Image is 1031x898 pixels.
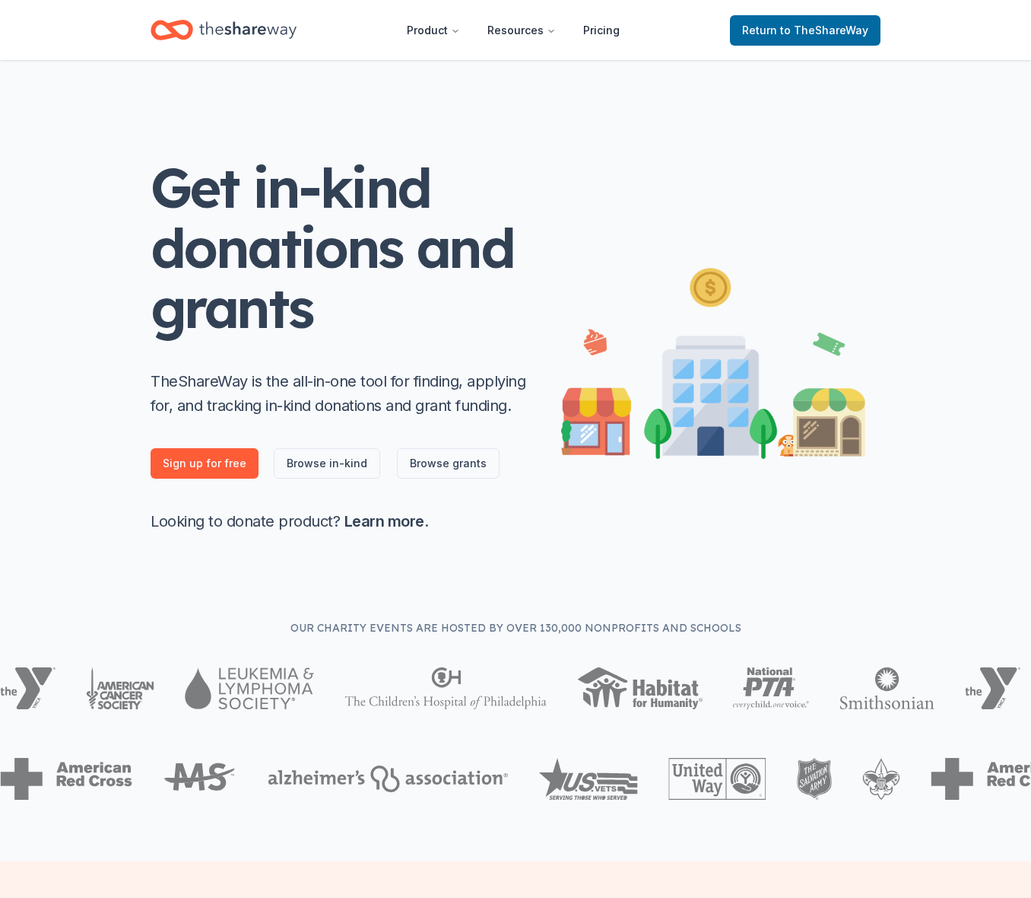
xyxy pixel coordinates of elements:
[344,512,424,530] a: Learn more
[561,262,865,459] img: Illustration for landing page
[475,15,568,46] button: Resources
[151,158,531,339] h1: Get in-kind donations and grants
[185,667,313,709] img: Leukemia & Lymphoma Society
[780,24,868,37] span: to TheShareWay
[86,667,155,709] img: American Cancer Society
[965,667,1020,709] img: YMCA
[839,667,934,709] img: Smithsonian
[733,667,810,709] img: National PTA
[742,21,868,40] span: Return
[163,758,237,800] img: MS
[395,15,472,46] button: Product
[344,667,547,709] img: The Children's Hospital of Philadelphia
[538,758,638,800] img: US Vets
[151,509,531,533] p: Looking to donate product? .
[268,766,508,792] img: Alzheimers Association
[797,758,833,800] img: The Salvation Army
[730,15,880,46] a: Returnto TheShareWay
[151,12,297,48] a: Home
[862,758,900,800] img: Boy Scouts of America
[151,448,259,479] a: Sign up for free
[274,448,380,479] a: Browse in-kind
[571,15,632,46] a: Pricing
[668,758,766,800] img: United Way
[395,12,632,48] nav: Main
[151,369,531,418] p: TheShareWay is the all-in-one tool for finding, applying for, and tracking in-kind donations and ...
[577,667,703,709] img: Habitat for Humanity
[397,448,500,479] a: Browse grants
